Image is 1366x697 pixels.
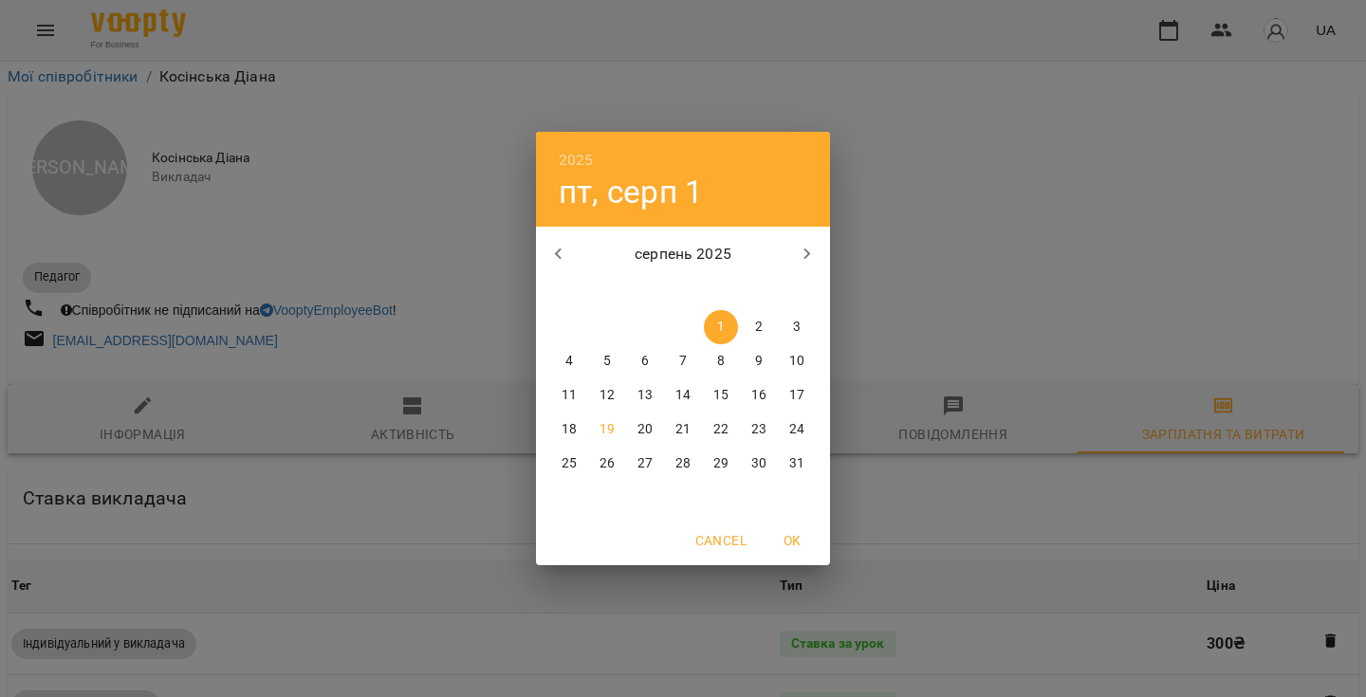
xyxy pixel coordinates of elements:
[562,454,577,473] p: 25
[600,386,615,405] p: 12
[742,378,776,413] button: 16
[717,318,725,337] p: 1
[628,447,662,481] button: 27
[704,344,738,378] button: 8
[581,243,785,266] p: серпень 2025
[780,378,814,413] button: 17
[590,282,624,301] span: вт
[552,344,586,378] button: 4
[666,447,700,481] button: 28
[641,352,649,371] p: 6
[713,420,729,439] p: 22
[637,454,653,473] p: 27
[751,420,766,439] p: 23
[603,352,611,371] p: 5
[755,318,763,337] p: 2
[704,413,738,447] button: 22
[679,352,687,371] p: 7
[590,378,624,413] button: 12
[590,344,624,378] button: 5
[755,352,763,371] p: 9
[751,454,766,473] p: 30
[789,386,804,405] p: 17
[600,420,615,439] p: 19
[789,352,804,371] p: 10
[628,344,662,378] button: 6
[769,529,815,552] span: OK
[562,420,577,439] p: 18
[695,529,747,552] span: Cancel
[675,420,691,439] p: 21
[713,386,729,405] p: 15
[704,282,738,301] span: пт
[552,413,586,447] button: 18
[742,310,776,344] button: 2
[742,344,776,378] button: 9
[780,344,814,378] button: 10
[780,447,814,481] button: 31
[780,310,814,344] button: 3
[590,413,624,447] button: 19
[704,378,738,413] button: 15
[704,310,738,344] button: 1
[552,282,586,301] span: пн
[793,318,801,337] p: 3
[780,282,814,301] span: нд
[559,173,703,211] button: пт, серп 1
[742,413,776,447] button: 23
[742,447,776,481] button: 30
[552,378,586,413] button: 11
[780,413,814,447] button: 24
[565,352,573,371] p: 4
[704,447,738,481] button: 29
[666,413,700,447] button: 21
[559,147,594,174] button: 2025
[789,420,804,439] p: 24
[666,344,700,378] button: 7
[717,352,725,371] p: 8
[675,386,691,405] p: 14
[742,282,776,301] span: сб
[688,523,754,558] button: Cancel
[637,420,653,439] p: 20
[666,378,700,413] button: 14
[562,386,577,405] p: 11
[552,447,586,481] button: 25
[637,386,653,405] p: 13
[789,454,804,473] p: 31
[675,454,691,473] p: 28
[628,282,662,301] span: ср
[713,454,729,473] p: 29
[590,447,624,481] button: 26
[762,523,822,558] button: OK
[628,378,662,413] button: 13
[751,386,766,405] p: 16
[666,282,700,301] span: чт
[628,413,662,447] button: 20
[600,454,615,473] p: 26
